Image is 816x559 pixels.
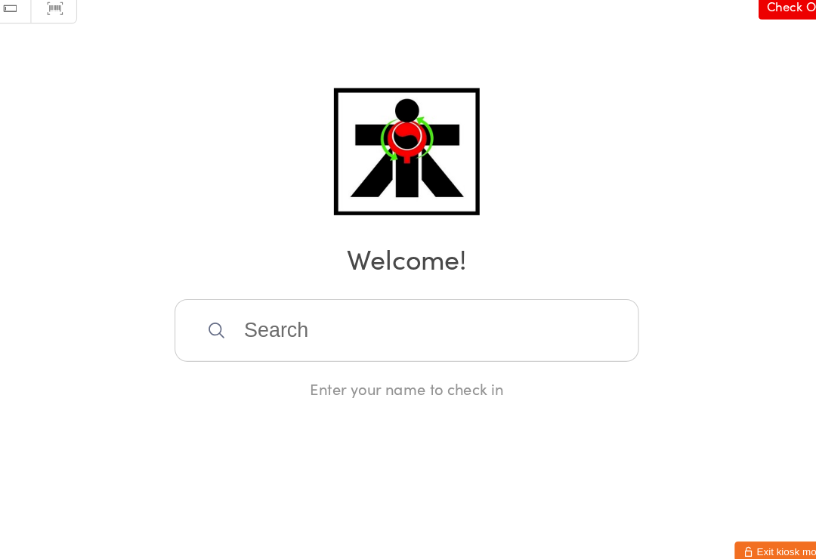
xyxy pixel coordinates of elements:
div: Enter your name to check in [201,370,615,389]
input: Search [201,300,615,356]
a: Check Out [722,26,791,51]
h2: Welcome! [15,246,801,280]
img: ATI Martial Arts Malaga [343,112,472,225]
button: Exit kiosk mode [700,516,791,534]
